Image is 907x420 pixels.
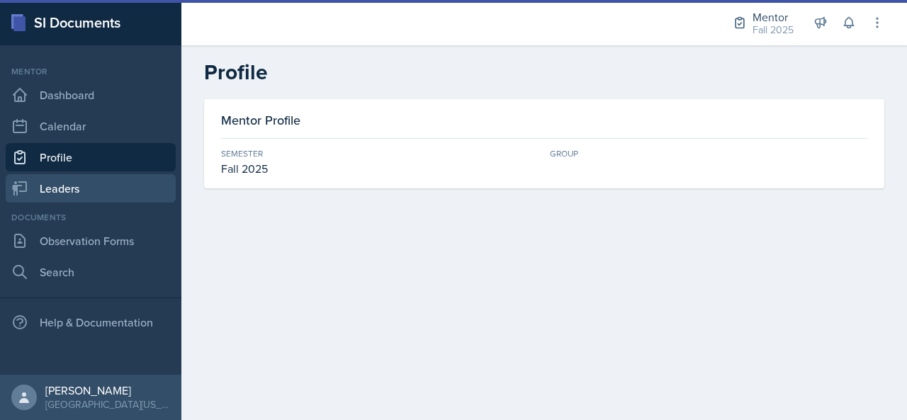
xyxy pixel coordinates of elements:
[221,110,300,130] h3: Mentor Profile
[6,227,176,255] a: Observation Forms
[753,23,794,38] div: Fall 2025
[6,143,176,171] a: Profile
[6,174,176,203] a: Leaders
[6,65,176,78] div: Mentor
[6,112,176,140] a: Calendar
[6,308,176,336] div: Help & Documentation
[6,81,176,109] a: Dashboard
[45,397,170,412] div: [GEOGRAPHIC_DATA][US_STATE]
[753,8,794,25] div: Mentor
[550,147,867,160] div: Group
[204,59,884,85] h2: Profile
[45,383,170,397] div: [PERSON_NAME]
[6,258,176,286] a: Search
[221,160,539,177] div: Fall 2025
[6,211,176,224] div: Documents
[221,147,539,160] div: Semester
